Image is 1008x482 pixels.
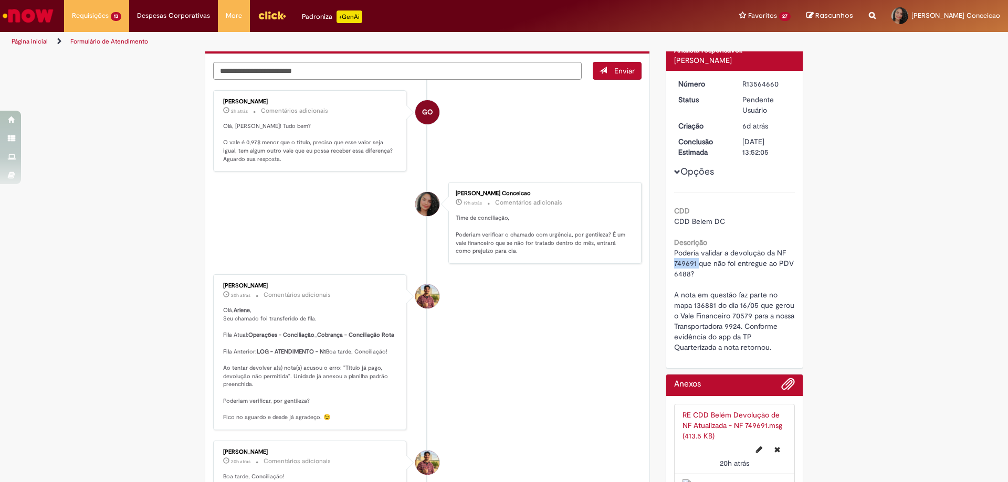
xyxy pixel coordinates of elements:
time: 29/09/2025 16:12:38 [231,292,250,298]
span: [PERSON_NAME] Conceicao [911,11,1000,20]
div: Gustavo Oliveira [415,100,439,124]
div: [PERSON_NAME] [223,449,398,455]
dt: Conclusão Estimada [670,136,735,157]
span: Enviar [614,66,635,76]
span: 20h atrás [720,458,749,468]
a: Formulário de Atendimento [70,37,148,46]
div: [PERSON_NAME] Conceicao [456,190,631,197]
b: CDD [674,206,690,216]
p: Olá, , Seu chamado foi transferido de fila. Fila Atual: Fila Anterior: Boa tarde, Conciliação! Ao... [223,306,398,422]
dt: Número [670,79,735,89]
div: [PERSON_NAME] [674,55,795,66]
a: Página inicial [12,37,48,46]
div: R13564660 [742,79,791,89]
time: 24/09/2025 18:18:15 [742,121,768,131]
span: 27 [779,12,791,21]
span: Requisições [72,10,109,21]
div: [PERSON_NAME] [223,99,398,105]
span: More [226,10,242,21]
span: 6d atrás [742,121,768,131]
span: Despesas Corporativas [137,10,210,21]
div: Vitor Jeremias Da Silva [415,284,439,308]
ul: Trilhas de página [8,32,664,51]
div: 24/09/2025 18:18:15 [742,121,791,131]
small: Comentários adicionais [264,457,331,466]
a: Rascunhos [806,11,853,21]
span: Rascunhos [815,10,853,20]
small: Comentários adicionais [495,198,562,207]
span: 20h atrás [231,292,250,298]
p: +GenAi [337,10,362,23]
div: [PERSON_NAME] [223,283,398,289]
span: GO [422,100,433,125]
time: 29/09/2025 15:42:23 [720,458,749,468]
p: Time de conciliação, Poderiam verificar o chamado com urgência, por gentileza? É um vale financei... [456,214,631,255]
button: Editar nome de arquivo RE CDD Belém Devolução de NF Atualizada - NF 749691.msg [750,441,769,458]
span: 13 [111,12,121,21]
img: click_logo_yellow_360x200.png [258,7,286,23]
span: 20h atrás [231,458,250,465]
time: 29/09/2025 16:19:01 [464,200,482,206]
span: 2h atrás [231,108,248,114]
div: [DATE] 13:52:05 [742,136,791,157]
button: Enviar [593,62,642,80]
button: Excluir RE CDD Belém Devolução de NF Atualizada - NF 749691.msg [768,441,786,458]
small: Comentários adicionais [264,291,331,299]
div: Vitor Jeremias Da Silva [415,451,439,475]
div: Pendente Usuário [742,94,791,115]
div: Padroniza [302,10,362,23]
time: 29/09/2025 16:12:38 [231,458,250,465]
small: Comentários adicionais [261,106,328,115]
a: RE CDD Belém Devolução de NF Atualizada - NF 749691.msg (413.5 KB) [682,410,782,441]
b: Descrição [674,238,707,247]
span: 19h atrás [464,200,482,206]
span: Poderia validar a devolução da NF 749691 que não foi entregue ao PDV 6488? A nota em questão faz ... [674,248,796,352]
dt: Criação [670,121,735,131]
span: Favoritos [748,10,777,21]
b: Arlene [234,306,250,314]
img: ServiceNow [1,5,55,26]
b: LOG - ATENDIMENTO - N1 [257,348,326,356]
span: CDD Belem DC [674,217,725,226]
h2: Anexos [674,380,701,389]
b: Operações - Conciliação_Cobrança - Conciliação Rota [248,331,394,339]
p: Olá, [PERSON_NAME]! Tudo bem? O vale é 0,97$ menor que o título, preciso que esse valor seja igua... [223,122,398,164]
button: Adicionar anexos [781,377,795,396]
time: 30/09/2025 09:45:43 [231,108,248,114]
textarea: Digite sua mensagem aqui... [213,62,582,80]
dt: Status [670,94,735,105]
div: Arlene Cabral Conceicao [415,192,439,216]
